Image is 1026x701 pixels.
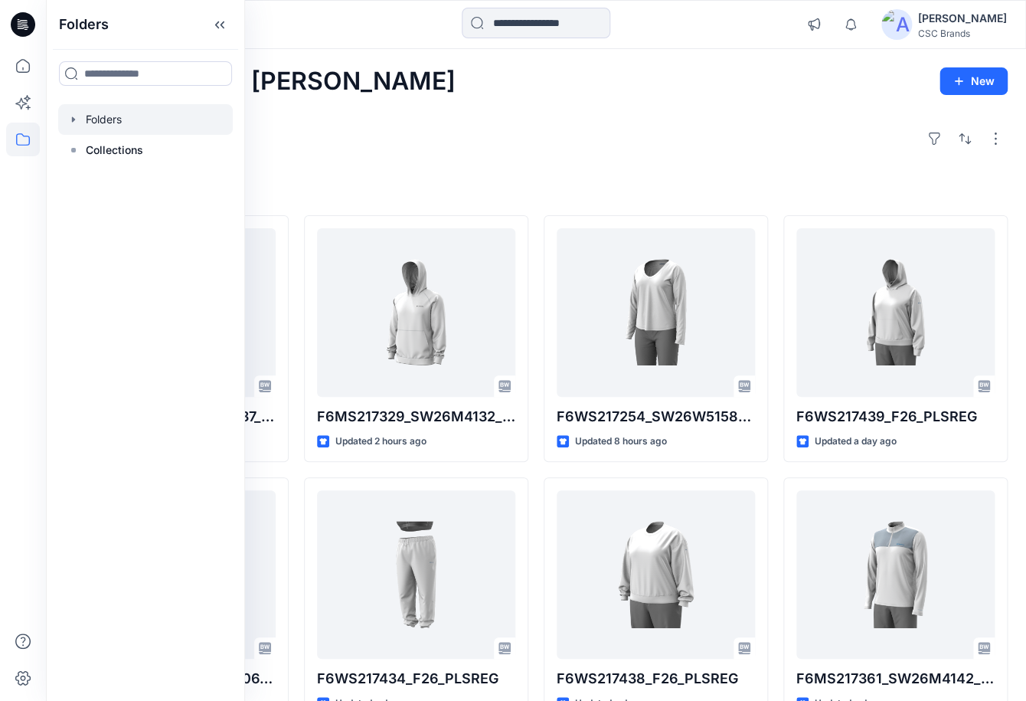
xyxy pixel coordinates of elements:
[86,141,143,159] p: Collections
[918,9,1007,28] div: [PERSON_NAME]
[335,434,426,450] p: Updated 2 hours ago
[317,490,515,659] a: F6WS217434_F26_PLSREG
[557,406,755,427] p: F6WS217254_SW26W5158_F26_GLREG
[64,182,1008,200] h4: Styles
[796,228,995,397] a: F6WS217439_F26_PLSREG
[815,434,897,450] p: Updated a day ago
[796,490,995,659] a: F6MS217361_SW26M4142_F26_GLACT
[918,28,1007,39] div: CSC Brands
[317,406,515,427] p: F6MS217329_SW26M4132_F26_GLREG
[939,67,1008,95] button: New
[317,228,515,397] a: F6MS217329_SW26M4132_F26_GLREG
[575,434,667,450] p: Updated 8 hours ago
[557,490,755,659] a: F6WS217438_F26_PLSREG
[796,406,995,427] p: F6WS217439_F26_PLSREG
[881,9,912,40] img: avatar
[557,228,755,397] a: F6WS217254_SW26W5158_F26_GLREG
[796,668,995,690] p: F6MS217361_SW26M4142_F26_GLACT
[317,668,515,690] p: F6WS217434_F26_PLSREG
[64,67,456,96] h2: Welcome back, [PERSON_NAME]
[557,668,755,690] p: F6WS217438_F26_PLSREG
